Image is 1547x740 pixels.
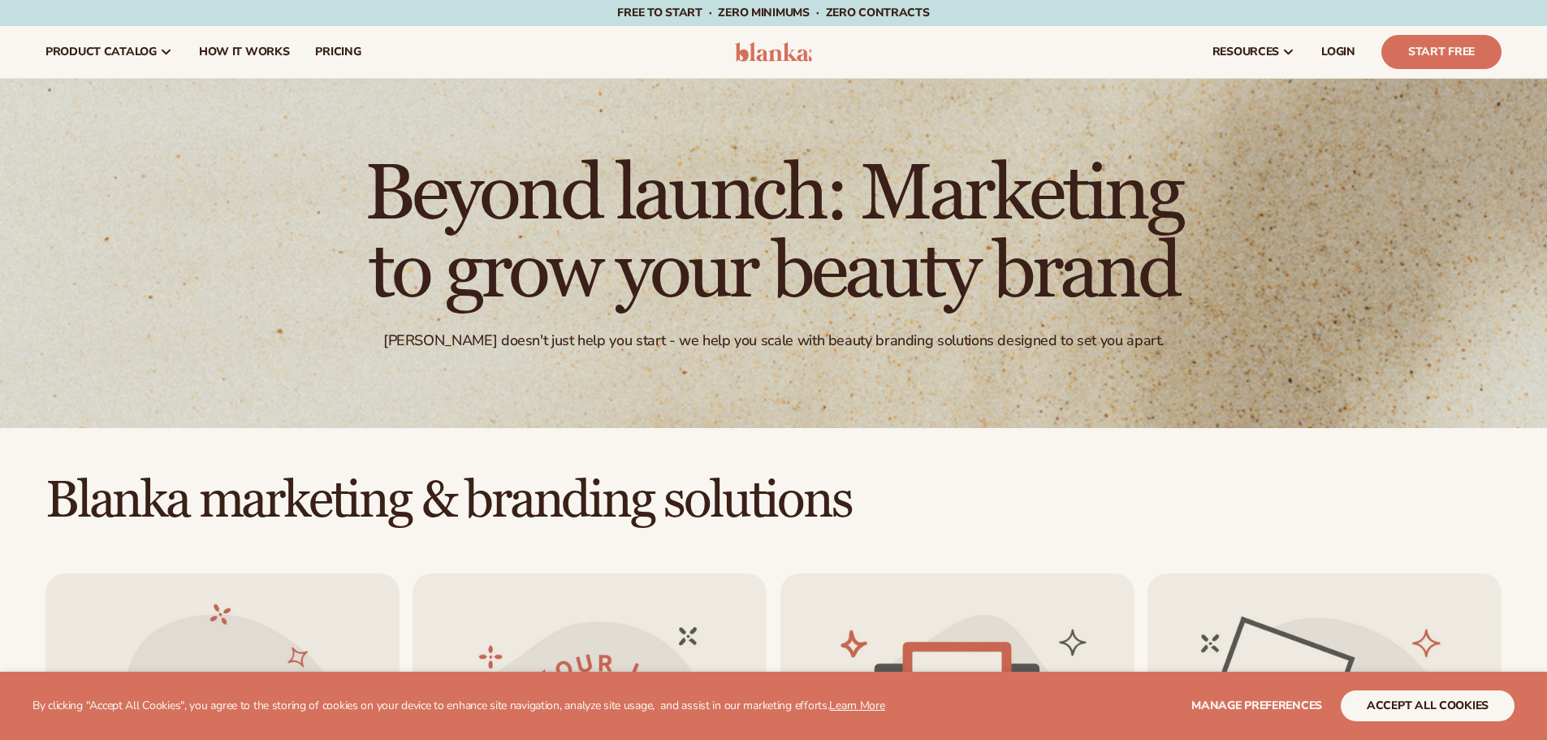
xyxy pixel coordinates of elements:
[1191,690,1322,721] button: Manage preferences
[1321,45,1355,58] span: LOGIN
[315,45,361,58] span: pricing
[327,156,1221,312] h1: Beyond launch: Marketing to grow your beauty brand
[186,26,303,78] a: How It Works
[32,699,885,713] p: By clicking "Accept All Cookies", you agree to the storing of cookies on your device to enhance s...
[1308,26,1368,78] a: LOGIN
[1212,45,1279,58] span: resources
[45,45,157,58] span: product catalog
[735,42,812,62] img: logo
[199,45,290,58] span: How It Works
[1199,26,1308,78] a: resources
[32,26,186,78] a: product catalog
[1341,690,1515,721] button: accept all cookies
[1381,35,1502,69] a: Start Free
[1191,698,1322,713] span: Manage preferences
[617,5,929,20] span: Free to start · ZERO minimums · ZERO contracts
[302,26,374,78] a: pricing
[829,698,884,713] a: Learn More
[383,331,1164,350] div: [PERSON_NAME] doesn't just help you start - we help you scale with beauty branding solutions desi...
